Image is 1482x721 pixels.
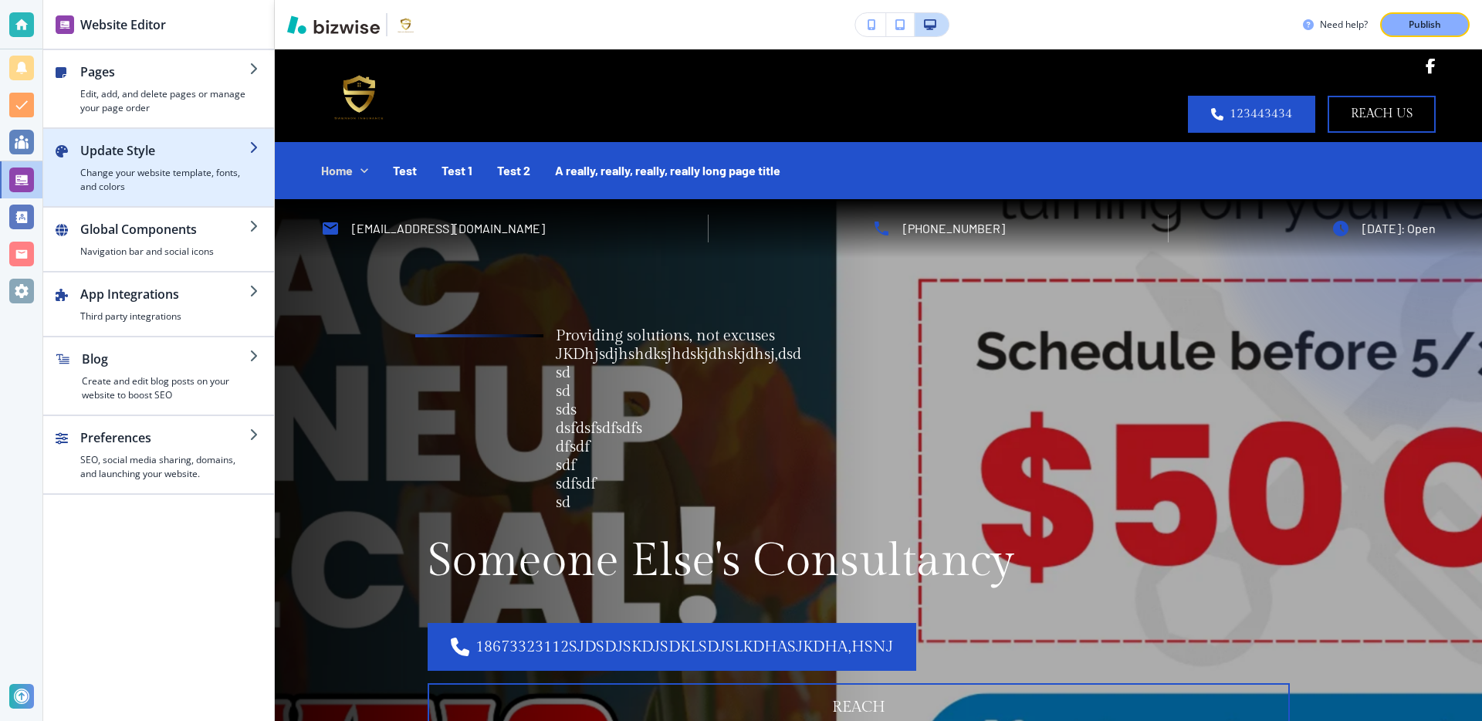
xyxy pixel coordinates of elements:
[556,401,801,419] p: sds
[80,245,249,259] h4: Navigation bar and social icons
[43,416,274,493] button: PreferencesSEO, social media sharing, domains, and launching your website.
[442,161,472,181] p: Test 1
[80,285,249,303] h2: App Integrations
[80,220,249,239] h2: Global Components
[43,129,274,206] button: Update StyleChange your website template, fonts, and colors
[80,310,249,323] h4: Third party integrations
[556,456,801,475] p: sdf
[1320,18,1368,32] h3: Need help?
[321,161,353,181] p: Home
[556,419,801,438] p: dsfdsfsdfsdfs
[25,15,1121,37] span: Find a Class
[80,428,249,447] h2: Preferences
[1380,12,1470,37] button: Publish
[555,161,780,181] p: A really, really, really, really long page title
[82,350,249,368] h2: Blog
[82,374,249,402] h4: Create and edit blog posts on your website to boost SEO
[393,161,417,181] p: Test
[80,453,249,481] h4: SEO, social media sharing, domains, and launching your website.
[56,15,74,34] img: editor icon
[80,87,249,115] h4: Edit, add, and delete pages or manage your page order
[43,208,274,271] button: Global ComponentsNavigation bar and social icons
[556,345,801,364] p: JKDhjsdjhshdksjhdskjdhskjdhsj,dsd
[1409,18,1441,32] p: Publish
[321,57,398,134] img: Chemar's Consultancy
[43,337,274,415] button: BlogCreate and edit blog posts on your website to boost SEO
[394,12,418,37] img: Your Logo
[80,141,249,160] h2: Update Style
[497,161,530,181] p: Test 2
[43,50,274,127] button: PagesEdit, add, and delete pages or manage your page order
[428,530,1290,592] p: Someone Else's Consultancy
[428,623,916,671] a: 18673323112sjdsdjskdjsdklsdjslkdhasjkdha,hsnJ
[1121,18,1183,35] button: My Account
[80,166,249,194] h4: Change your website template, fonts, and colors
[556,475,801,493] p: sdfsdf
[556,327,801,512] h6: Providing solutions, not excuses
[321,161,368,181] div: Home
[556,364,801,382] p: sd
[43,272,274,336] button: App IntegrationsThird party integrations
[1188,96,1315,133] a: 123443434
[597,256,610,265] img: loading
[80,63,249,81] h2: Pages
[1328,96,1436,133] a: Reach US
[556,493,801,512] p: sd
[556,438,801,456] p: dfsdf
[287,15,380,34] img: Bizwise Logo
[80,15,166,34] h2: Website Editor
[556,382,801,401] p: sd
